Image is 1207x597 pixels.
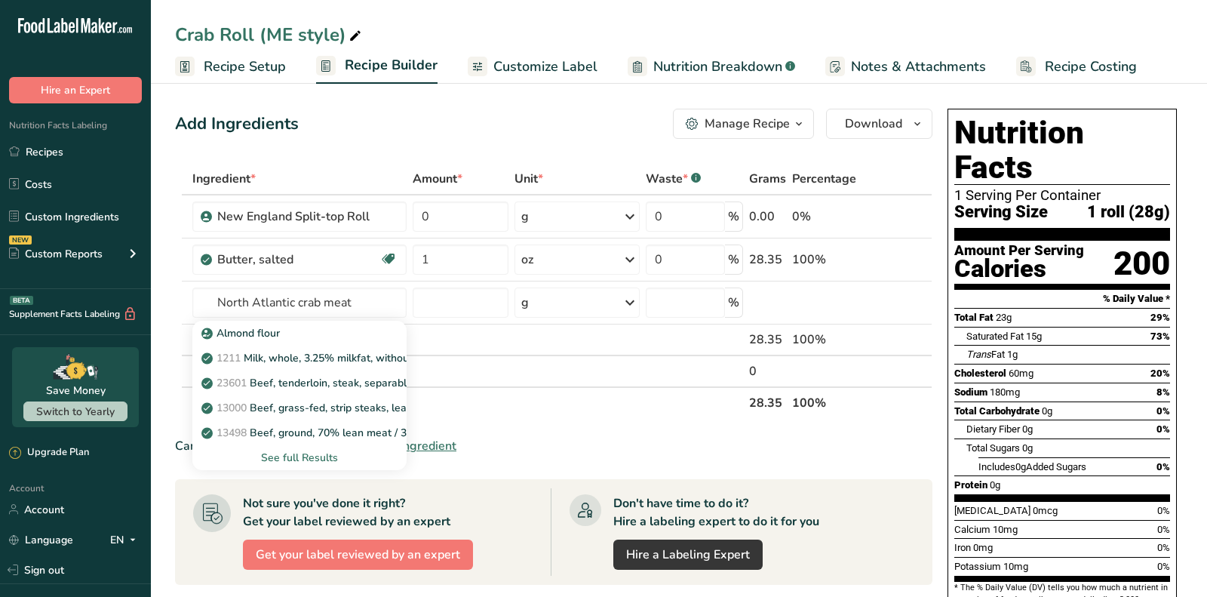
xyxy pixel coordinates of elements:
[1033,505,1058,516] span: 0mcg
[749,251,786,269] div: 28.35
[46,383,106,399] div: Save Money
[749,331,786,349] div: 28.35
[493,57,597,77] span: Customize Label
[1156,423,1170,435] span: 0%
[175,437,932,455] div: Can't find your ingredient?
[613,494,819,531] div: Don't have time to do it? Hire a labeling expert to do it for you
[973,542,993,553] span: 0mg
[954,405,1040,417] span: Total Carbohydrate
[993,524,1018,535] span: 10mg
[204,450,395,466] div: See full Results
[792,331,861,349] div: 100%
[192,371,407,395] a: 23601Beef, tenderloin, steak, separable lean only, trimmed to 1/8" fat, all grades, raw
[204,350,607,366] p: Milk, whole, 3.25% milkfat, without added vitamin A and [MEDICAL_DATA]
[1156,386,1170,398] span: 8%
[996,312,1012,323] span: 23g
[1157,524,1170,535] span: 0%
[746,386,789,418] th: 28.35
[966,349,1005,360] span: Fat
[521,251,533,269] div: oz
[175,21,364,48] div: Crab Roll (ME style)
[192,420,407,445] a: 13498Beef, ground, 70% lean meat / 30% fat, raw
[217,401,247,415] span: 13000
[316,48,438,85] a: Recipe Builder
[646,170,701,188] div: Waste
[966,423,1020,435] span: Dietary Fiber
[1087,203,1170,222] span: 1 roll (28g)
[954,505,1030,516] span: [MEDICAL_DATA]
[1156,546,1192,582] iframe: Intercom live chat
[413,170,462,188] span: Amount
[110,531,142,549] div: EN
[9,527,73,553] a: Language
[1042,405,1052,417] span: 0g
[1150,312,1170,323] span: 29%
[192,288,407,318] input: Add Ingredient
[792,251,861,269] div: 100%
[243,494,450,531] div: Not sure you've done it right? Get your label reviewed by an expert
[1156,461,1170,472] span: 0%
[204,425,463,441] p: Beef, ground, 70% lean meat / 30% fat, raw
[789,386,864,418] th: 100%
[521,208,529,226] div: g
[954,524,990,535] span: Calcium
[1150,368,1170,379] span: 20%
[1156,405,1170,417] span: 0%
[954,368,1006,379] span: Cholesterol
[9,246,103,262] div: Custom Reports
[217,208,398,226] div: New England Split-top Roll
[628,50,795,84] a: Nutrition Breakdown
[1150,331,1170,342] span: 73%
[966,349,991,360] i: Trans
[345,55,438,75] span: Recipe Builder
[468,50,597,84] a: Customize Label
[217,351,241,365] span: 1211
[990,386,1020,398] span: 180mg
[1157,542,1170,553] span: 0%
[954,386,987,398] span: Sodium
[825,50,986,84] a: Notes & Attachments
[256,546,460,564] span: Get your label reviewed by an expert
[217,376,247,390] span: 23601
[653,57,782,77] span: Nutrition Breakdown
[217,251,379,269] div: Butter, salted
[514,170,543,188] span: Unit
[204,325,280,341] p: Almond flour
[851,57,986,77] span: Notes & Attachments
[23,402,127,421] button: Switch to Yearly
[192,321,407,346] a: Almond flour
[954,203,1048,222] span: Serving Size
[978,461,1086,472] span: Includes Added Sugars
[9,77,142,103] button: Hire an Expert
[826,109,932,139] button: Download
[966,442,1020,454] span: Total Sugars
[243,540,473,570] button: Get your label reviewed by an expert
[954,312,994,323] span: Total Fat
[1113,244,1170,284] div: 200
[9,235,32,245] div: NEW
[954,244,1084,258] div: Amount Per Serving
[204,400,459,416] p: Beef, grass-fed, strip steaks, lean only, raw
[966,331,1024,342] span: Saturated Fat
[217,426,247,440] span: 13498
[845,115,902,133] span: Download
[1009,368,1033,379] span: 60mg
[954,188,1170,203] div: 1 Serving Per Container
[954,479,987,491] span: Protein
[1022,423,1033,435] span: 0g
[1026,331,1042,342] span: 15g
[613,540,763,570] a: Hire a Labeling Expert
[192,445,407,470] div: See full Results
[9,445,89,460] div: Upgrade Plan
[1007,349,1018,360] span: 1g
[954,290,1170,308] section: % Daily Value *
[192,346,407,371] a: 1211Milk, whole, 3.25% milkfat, without added vitamin A and [MEDICAL_DATA]
[1022,442,1033,454] span: 0g
[954,542,971,553] span: Iron
[749,170,786,188] span: Grams
[954,115,1170,185] h1: Nutrition Facts
[192,170,256,188] span: Ingredient
[1045,57,1137,77] span: Recipe Costing
[36,405,115,419] span: Switch to Yearly
[1016,50,1137,84] a: Recipe Costing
